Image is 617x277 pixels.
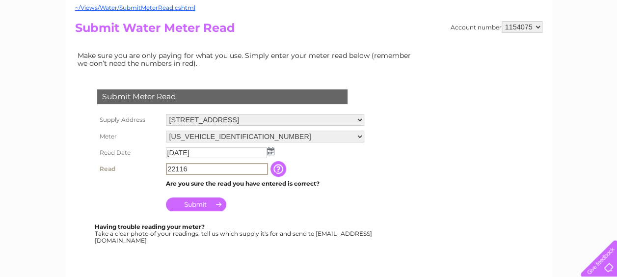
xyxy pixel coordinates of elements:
[496,42,526,49] a: Telecoms
[585,42,608,49] a: Log out
[270,161,288,177] input: Information
[163,177,367,190] td: Are you sure the read you have entered is correct?
[552,42,576,49] a: Contact
[95,111,163,128] th: Supply Address
[444,42,463,49] a: Water
[75,21,542,40] h2: Submit Water Meter Read
[451,21,542,33] div: Account number
[95,223,205,230] b: Having trouble reading your meter?
[22,26,72,55] img: logo.png
[95,223,374,244] div: Take a clear photo of your readings, tell us which supply it's for and send to [EMAIL_ADDRESS][DO...
[77,5,541,48] div: Clear Business is a trading name of Verastar Limited (registered in [GEOGRAPHIC_DATA] No. 3667643...
[532,42,546,49] a: Blog
[95,145,163,161] th: Read Date
[97,89,348,104] div: Submit Meter Read
[166,197,226,211] input: Submit
[95,161,163,177] th: Read
[75,4,195,11] a: ~/Views/Water/SubmitMeterRead.cshtml
[432,5,500,17] a: 0333 014 3131
[469,42,490,49] a: Energy
[95,128,163,145] th: Meter
[75,49,419,70] td: Make sure you are only paying for what you use. Simply enter your meter read below (remember we d...
[267,147,274,155] img: ...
